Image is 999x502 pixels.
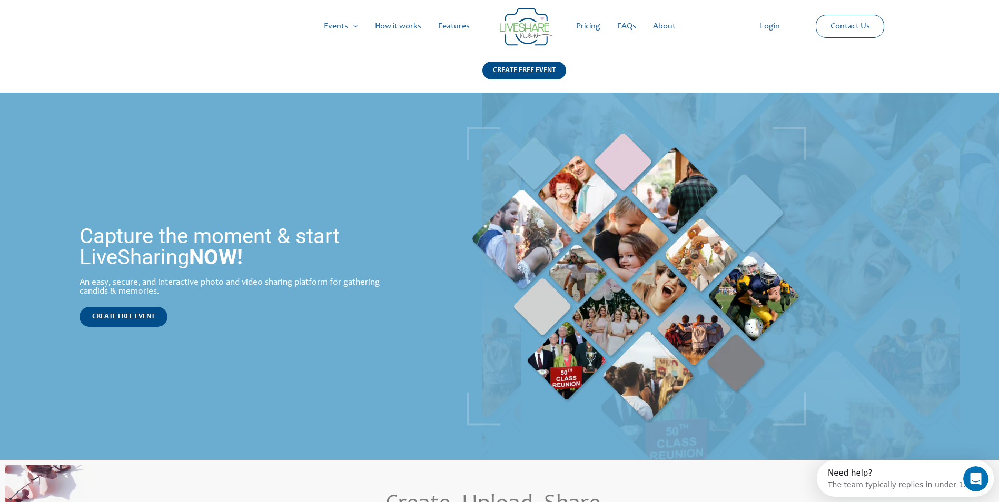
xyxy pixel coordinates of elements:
[500,8,552,46] img: LiveShare logo - Capture & Share Event Memories
[189,245,243,269] strong: NOW!
[645,9,684,43] a: About
[80,307,167,327] a: CREATE FREE EVENT
[963,466,988,491] iframe: Intercom live chat
[482,62,566,79] div: CREATE FREE EVENT
[467,127,806,426] img: Live Photobooth
[482,62,566,93] a: CREATE FREE EVENT
[4,4,187,33] div: Open Intercom Messenger
[817,460,994,497] iframe: Intercom live chat discovery launcher
[568,9,609,43] a: Pricing
[751,9,788,43] a: Login
[80,226,399,268] h1: Capture the moment & start LiveSharing
[11,9,156,17] div: Need help?
[11,17,156,28] div: The team typically replies in under 12h
[18,9,981,43] nav: Site Navigation
[430,9,478,43] a: Features
[80,278,399,296] div: An easy, secure, and interactive photo and video sharing platform for gathering candids & memories.
[367,9,430,43] a: How it works
[822,15,878,37] a: Contact Us
[315,9,367,43] a: Events
[92,313,155,320] span: CREATE FREE EVENT
[609,9,645,43] a: FAQs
